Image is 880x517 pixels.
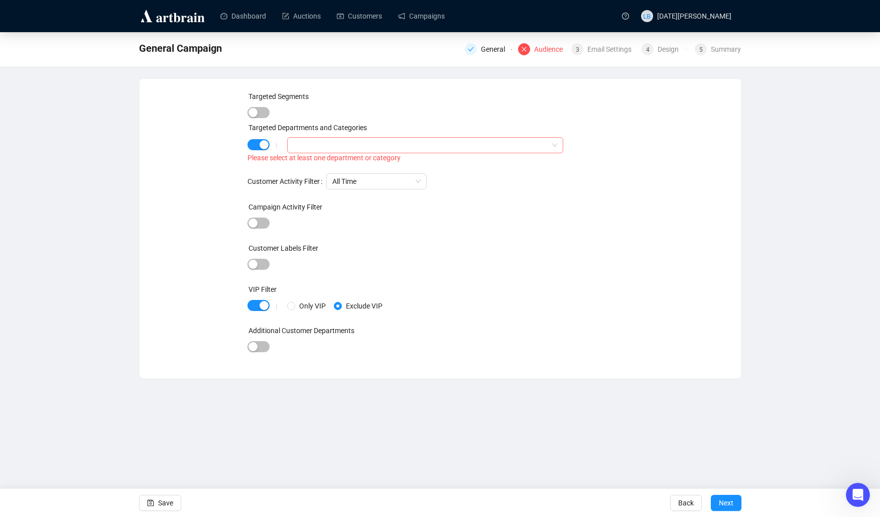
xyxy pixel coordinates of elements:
span: question-circle [622,13,629,20]
label: Additional Customer Departments [248,327,354,335]
button: Next [711,495,741,511]
div: Design [658,43,685,55]
div: Summary [711,43,741,55]
span: close [521,46,527,52]
span: save [147,499,154,506]
span: All Time [332,174,421,189]
a: Auctions [282,3,321,29]
span: [DATE][PERSON_NAME] [657,12,731,20]
span: LB [643,11,651,21]
span: Only VIP [295,300,330,312]
div: 3Email Settings [571,43,636,55]
span: Back [678,489,694,517]
label: Customer Activity Filter [247,173,326,189]
span: Save [158,489,173,517]
div: 5Summary [695,43,741,55]
iframe: Intercom live chat [846,483,870,507]
button: Save [139,495,181,511]
span: 4 [646,46,650,53]
a: Customers [337,3,382,29]
span: General Campaign [139,40,222,56]
div: Audience [518,43,565,55]
div: Audience [534,43,569,55]
label: Targeted Departments and Categories [248,124,367,132]
span: 3 [576,46,579,53]
div: Please select at least one department or category [247,152,633,164]
span: 5 [699,46,703,53]
span: Exclude VIP [342,300,387,312]
img: logo [139,8,206,24]
span: check [468,46,474,52]
div: General [481,43,511,55]
label: VIP Filter [248,285,277,293]
div: | [276,141,277,149]
div: Email Settings [587,43,638,55]
label: Customer Labels Filter [248,244,318,252]
div: 4Design [642,43,689,55]
div: | [276,302,277,310]
span: Next [719,489,733,517]
a: Dashboard [220,3,266,29]
button: Back [670,495,702,511]
label: Targeted Segments [248,92,309,100]
a: Campaigns [398,3,445,29]
label: Campaign Activity Filter [248,203,322,211]
div: General [465,43,512,55]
